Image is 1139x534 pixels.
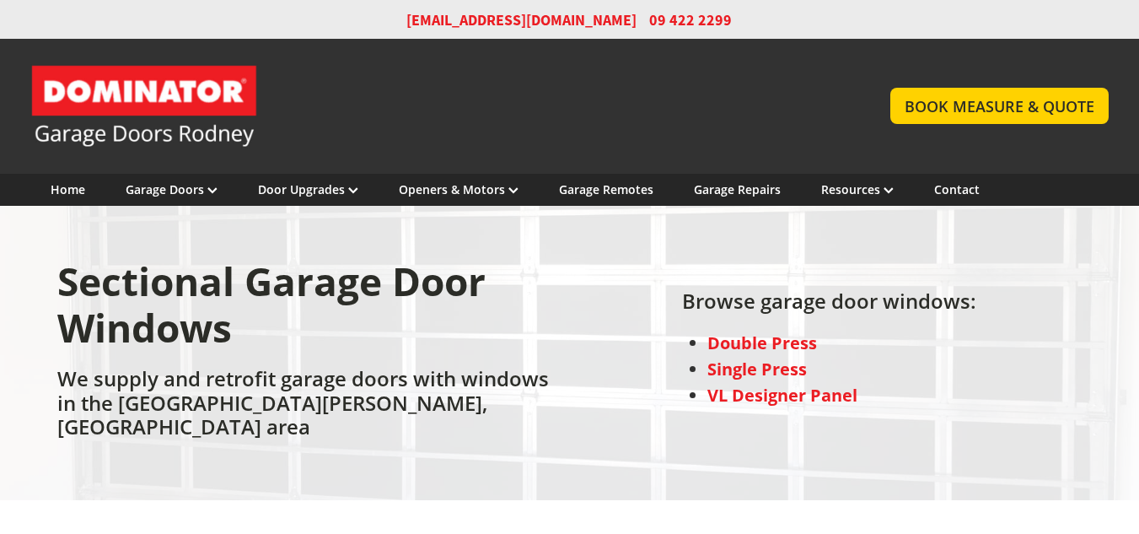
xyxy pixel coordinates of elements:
[890,88,1109,124] a: BOOK MEASURE & QUOTE
[258,181,358,197] a: Door Upgrades
[559,181,653,197] a: Garage Remotes
[30,64,857,148] a: Garage Door and Secure Access Solutions homepage
[399,181,518,197] a: Openers & Motors
[707,384,857,407] a: VL Designer Panel
[649,10,732,30] span: 09 422 2299
[57,258,563,367] h1: Sectional Garage Door Windows
[694,181,781,197] a: Garage Repairs
[682,289,976,321] h2: Browse garage door windows:
[934,181,980,197] a: Contact
[821,181,894,197] a: Resources
[707,332,817,354] a: Double Press
[51,181,85,197] a: Home
[126,181,218,197] a: Garage Doors
[406,10,637,30] a: [EMAIL_ADDRESS][DOMAIN_NAME]
[707,358,807,380] a: Single Press
[57,367,563,448] h2: We supply and retrofit garage doors with windows in the [GEOGRAPHIC_DATA][PERSON_NAME], [GEOGRAPH...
